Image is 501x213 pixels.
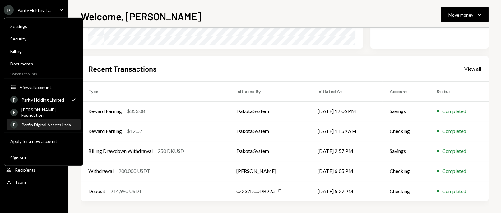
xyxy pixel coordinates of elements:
div: P [10,96,18,103]
td: Savings [382,141,429,161]
th: Type [81,81,229,101]
button: View all accounts [7,82,81,93]
div: Deposit [88,187,105,195]
a: PParfin Digital Assets Ltda [7,119,81,130]
a: View all [464,65,481,72]
div: Billing Drawdown Withdrawal [88,147,153,155]
div: R [10,108,18,116]
td: [PERSON_NAME] [229,161,310,181]
div: 250 DKUSD [158,147,184,155]
td: [DATE] 11:59 AM [310,121,382,141]
td: [DATE] 5:27 PM [310,181,382,201]
div: P [10,121,18,128]
div: Completed [442,107,466,115]
a: Settings [7,21,81,32]
div: P [4,5,14,15]
div: Security [10,36,77,41]
div: 214,990 USDT [110,187,142,195]
div: Team [15,180,26,185]
div: Reward Earning [88,107,122,115]
a: R[PERSON_NAME] Foundation [7,107,81,118]
th: Initiated By [229,81,310,101]
td: Checking [382,181,429,201]
div: Parity Holding L... [17,7,51,13]
th: Status [429,81,489,101]
td: [DATE] 2:57 PM [310,141,382,161]
div: Completed [442,127,466,135]
div: Completed [442,187,466,195]
td: [DATE] 6:05 PM [310,161,382,181]
div: Reward Earning [88,127,122,135]
td: [DATE] 12:06 PM [310,101,382,121]
a: Team [4,177,65,188]
button: Sign out [7,152,81,163]
div: Move money [448,12,473,18]
a: Billing [7,45,81,57]
a: Documents [7,58,81,69]
div: Withdrawal [88,167,114,175]
a: Recipients [4,164,65,175]
div: $353.08 [127,107,145,115]
div: Parfin Digital Assets Ltda [21,122,77,127]
div: Completed [442,147,466,155]
td: Checking [382,121,429,141]
th: Account [382,81,429,101]
div: View all accounts [20,84,77,90]
button: Move money [441,7,489,22]
div: Sign out [10,155,77,160]
td: Savings [382,101,429,121]
a: Security [7,33,81,44]
div: Completed [442,167,466,175]
td: Checking [382,161,429,181]
div: 0x237D...0DB22a [236,187,275,195]
div: View all [464,66,481,72]
div: Parity Holding Limited [21,97,67,102]
div: Switch accounts [4,70,83,76]
div: Recipients [15,167,36,173]
td: Dakota System [229,121,310,141]
div: Settings [10,24,77,29]
div: 200,000 USDT [118,167,150,175]
div: Documents [10,61,77,66]
div: Billing [10,49,77,54]
button: Apply for a new account [7,136,81,147]
div: $12.02 [127,127,142,135]
td: Dakota System [229,101,310,121]
div: [PERSON_NAME] Foundation [21,107,77,117]
th: Initiated At [310,81,382,101]
h1: Welcome, [PERSON_NAME] [81,10,201,22]
div: Apply for a new account [10,138,77,144]
td: Dakota System [229,141,310,161]
h2: Recent Transactions [88,64,157,74]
